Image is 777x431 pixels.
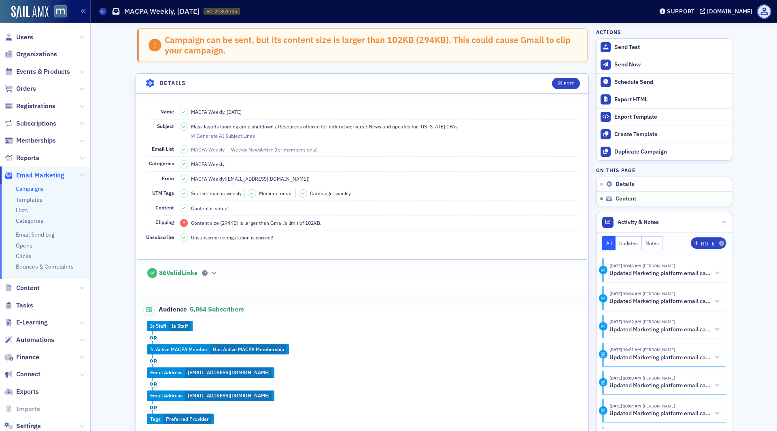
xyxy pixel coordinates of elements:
button: Duplicate Campaign [597,143,732,160]
span: Bill Sheridan [641,291,675,297]
a: Registrations [4,102,55,111]
time: 10/3/2025 10:04 AM [609,403,641,409]
span: Audience [143,304,187,315]
a: Bounces & Complaints [16,263,74,270]
span: Connect [16,370,40,379]
span: Bill Sheridan [641,375,675,381]
span: Subscriptions [16,119,56,128]
a: Exports [4,387,39,396]
span: MACPA Weekly, [DATE] [191,108,242,115]
span: Finance [16,353,39,362]
span: Details [616,181,634,188]
span: Profile [757,4,771,19]
span: Categories [149,160,174,166]
div: Activity [599,266,607,274]
a: Subscriptions [4,119,56,128]
a: MACPA Weekly — Weekly Newsletter (for members only) [191,146,325,153]
span: EC-21351725 [206,8,237,15]
a: Connect [4,370,40,379]
a: Events & Products [4,67,70,76]
span: Settings [16,422,41,431]
img: SailAMX [11,6,49,19]
span: Events & Products [16,67,70,76]
button: Notes [642,236,663,250]
div: Duplicate Campaign [614,148,728,156]
h4: Details [159,79,186,87]
span: Content is setup! [191,205,229,212]
h5: Updated Marketing platform email campaign: MACPA Weekly, [DATE] [609,382,711,389]
div: [DOMAIN_NAME] [707,8,752,15]
div: Activity [599,406,607,415]
a: Categories [16,217,43,224]
span: Medium: email [259,190,293,197]
img: SailAMX [54,5,67,18]
h4: On this page [596,166,732,174]
span: Bill Sheridan [641,403,675,409]
a: Clicks [16,252,31,260]
span: Content [155,204,174,211]
button: Edit [552,78,580,89]
span: Content size (294KB) is larger than Gmail's limit of 102KB. [191,219,321,226]
span: Campaign: weekly [310,190,351,197]
button: Updated Marketing platform email campaign: MACPA Weekly, [DATE] [609,410,720,418]
div: MACPA Weekly [191,160,225,168]
span: Unsubscribe configuration is correct! [191,234,273,241]
span: Name [160,108,174,115]
button: Send Test [597,39,732,56]
a: Email Marketing [4,171,64,180]
span: Content [616,195,636,203]
span: Imports [16,405,40,414]
div: Send Test [614,44,728,51]
a: Templates [16,196,42,203]
a: Automations [4,335,54,344]
button: All [602,236,616,250]
span: Mass layoffs looming amid shutdown / Resources offered for federal workers / News and updates for... [191,123,458,130]
span: Lauren Standiford [641,263,675,269]
button: Send Now [597,56,732,73]
a: Create Template [597,126,732,143]
a: Reports [4,154,39,162]
div: Activity [599,322,607,331]
div: Note [701,241,715,246]
span: Email List [152,145,174,152]
span: Users [16,33,33,42]
span: Automations [16,335,54,344]
span: Organizations [16,50,57,59]
h5: Updated Marketing platform email campaign: MACPA Weekly, [DATE] [609,354,711,361]
div: Edit [564,81,574,86]
span: Bill Sheridan [641,347,675,352]
span: Unsubscribe [146,234,174,240]
span: Bill Sheridan [641,319,675,324]
span: 5,864 Subscribers [190,305,244,313]
button: Updated Marketing platform email campaign: MACPA Weekly, [DATE] [609,325,720,334]
time: 10/3/2025 10:22 AM [609,319,641,324]
div: Export HTML [614,96,728,103]
a: Tasks [4,301,33,310]
time: 10/3/2025 10:21 AM [609,347,641,352]
button: Updates [616,236,642,250]
span: Content [16,284,40,292]
button: Note [691,237,726,249]
span: Registrations [16,102,55,111]
h5: Updated Marketing platform email campaign: MACPA Weekly, [DATE] [609,298,711,305]
span: Email Marketing [16,171,64,180]
span: Tasks [16,301,33,310]
div: Activity [599,294,607,303]
div: Create Template [614,131,728,138]
span: Orders [16,84,36,93]
a: Opens [16,242,32,249]
button: Updated Marketing platform email campaign: MACPA Weekly, [DATE] [609,381,720,390]
a: Email Send Log [16,231,54,238]
span: Activity & Notes [618,218,659,226]
span: UTM Tags [152,190,174,196]
div: Generate AI Subject Lines [196,134,255,138]
div: Activity [599,378,607,386]
div: Send Now [614,61,728,68]
a: E-Learning [4,318,48,327]
a: Export HTML [597,91,732,108]
a: Export Template [597,108,732,126]
span: Reports [16,154,39,162]
a: View Homepage [49,5,67,19]
button: [DOMAIN_NAME] [700,9,755,14]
